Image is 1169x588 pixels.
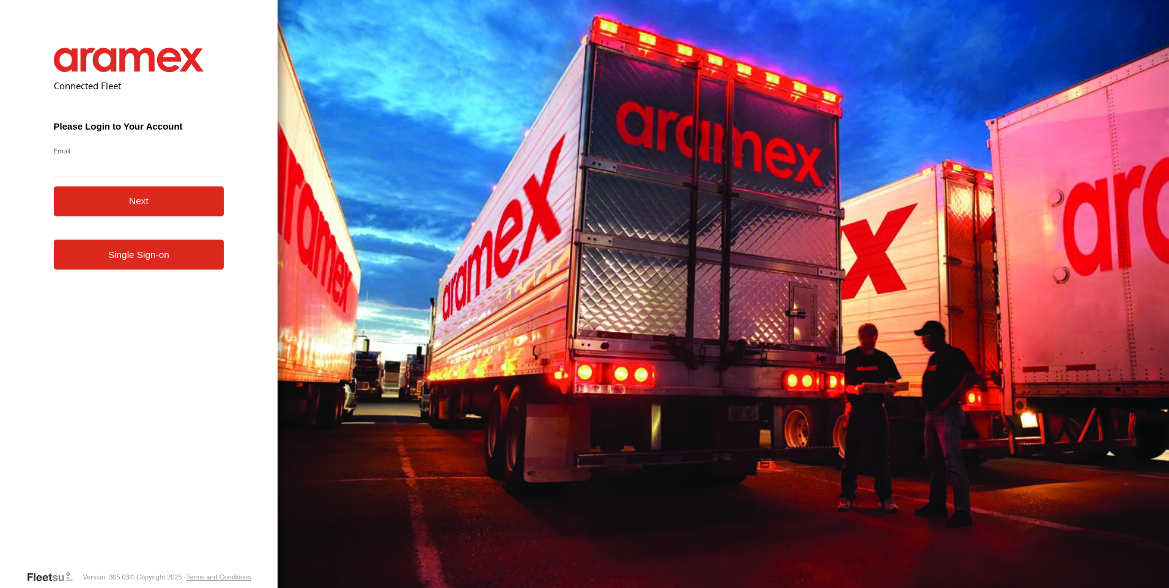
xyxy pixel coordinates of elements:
a: Single Sign-on [54,240,224,270]
div: Version: 305.03 [83,573,129,581]
h3: Please Login to Your Account [54,121,224,131]
a: Visit our Website [26,571,83,583]
img: Aramex [54,48,204,72]
h2: Connected Fleet [54,79,224,92]
label: Email [54,146,224,155]
div: © Copyright 2025 - [130,573,251,581]
button: Next [54,186,224,216]
a: Terms and Conditions [186,573,251,581]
